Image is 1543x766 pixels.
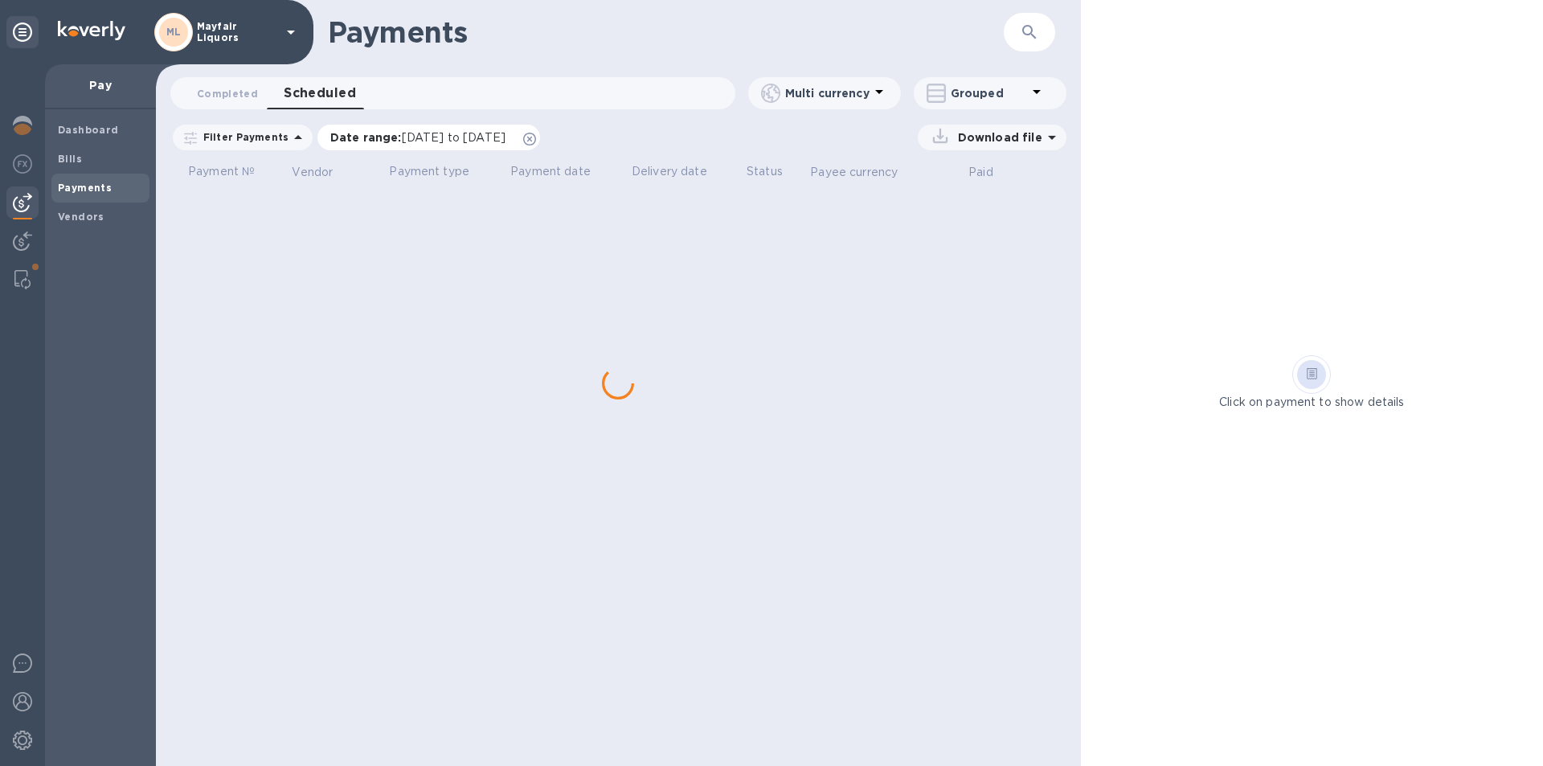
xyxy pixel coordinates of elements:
[58,153,82,165] b: Bills
[6,16,39,48] div: Unpin categories
[402,131,505,144] span: [DATE] to [DATE]
[58,182,112,194] b: Payments
[13,154,32,174] img: Foreign exchange
[58,77,143,93] p: Pay
[389,163,497,180] p: Payment type
[197,21,277,43] p: Mayfair Liquors
[58,124,119,136] b: Dashboard
[810,164,919,181] span: Payee currency
[197,130,289,144] p: Filter Payments
[968,164,1014,181] span: Paid
[188,163,279,180] p: Payment №
[166,26,182,38] b: ML
[510,163,619,180] p: Payment date
[58,211,104,223] b: Vendors
[197,85,258,102] span: Completed
[328,15,910,49] h1: Payments
[952,129,1042,145] p: Download file
[785,85,870,101] p: Multi currency
[284,82,356,104] span: Scheduled
[810,164,898,181] p: Payee currency
[747,163,797,180] p: Status
[330,129,514,145] p: Date range :
[1219,394,1404,411] p: Click on payment to show details
[968,164,993,181] p: Paid
[58,21,125,40] img: Logo
[951,85,1027,101] p: Grouped
[292,164,333,181] p: Vendor
[317,125,540,150] div: Date range:[DATE] to [DATE]
[292,164,354,181] span: Vendor
[632,163,734,180] p: Delivery date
